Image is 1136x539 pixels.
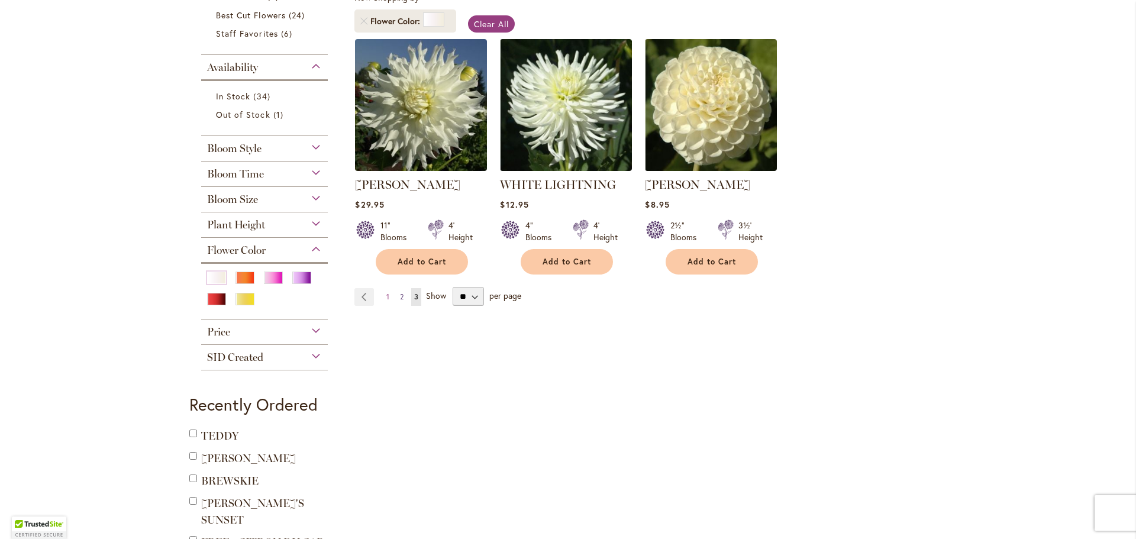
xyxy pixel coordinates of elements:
a: BREWSKIE [201,475,259,488]
a: 1 [383,288,392,306]
span: In Stock [216,91,250,102]
a: [PERSON_NAME] [355,177,460,192]
a: Out of Stock 1 [216,108,316,121]
span: Bloom Size [207,193,258,206]
span: 24 [289,9,308,21]
a: TEDDY [201,430,238,443]
div: 2½" Blooms [670,220,703,243]
a: [PERSON_NAME] [645,177,750,192]
div: 4' Height [448,220,473,243]
span: Add to Cart [543,257,591,267]
span: Price [207,325,230,338]
span: SID Created [207,351,263,364]
div: 3½' Height [738,220,763,243]
span: 2 [400,292,404,301]
span: per page [489,290,521,301]
span: Bloom Style [207,142,262,155]
span: $8.95 [645,199,669,210]
span: $12.95 [500,199,528,210]
span: Plant Height [207,218,265,231]
div: 4' Height [593,220,618,243]
a: WHITE LIGHTNING [500,177,616,192]
span: 1 [386,292,389,301]
span: Bloom Time [207,167,264,180]
img: Walter Hardisty [355,39,487,171]
div: 4" Blooms [525,220,559,243]
a: Staff Favorites [216,27,316,40]
button: Add to Cart [376,249,468,275]
span: Staff Favorites [216,28,278,39]
span: $29.95 [355,199,384,210]
span: 6 [281,27,295,40]
span: Add to Cart [398,257,446,267]
span: Best Cut Flowers [216,9,286,21]
span: 3 [414,292,418,301]
button: Add to Cart [666,249,758,275]
a: Walter Hardisty [355,162,487,173]
a: 2 [397,288,406,306]
span: Clear All [474,18,509,30]
strong: Recently Ordered [189,393,318,415]
span: 34 [253,90,273,102]
span: Show [426,290,446,301]
img: WHITE LIGHTNING [500,39,632,171]
span: Flower Color [207,244,266,257]
a: Remove Flower Color White/Cream [360,18,367,25]
a: [PERSON_NAME]'S SUNSET [201,497,304,527]
a: WHITE LIGHTNING [500,162,632,173]
a: WHITE NETTIE [645,162,777,173]
div: 11" Blooms [380,220,414,243]
a: Best Cut Flowers [216,9,316,21]
a: In Stock 34 [216,90,316,102]
span: Availability [207,61,258,74]
span: Add to Cart [688,257,736,267]
a: [PERSON_NAME] [201,452,296,465]
span: Flower Color [370,15,423,27]
a: Clear All [468,15,515,33]
img: WHITE NETTIE [645,39,777,171]
iframe: Launch Accessibility Center [9,497,42,530]
button: Add to Cart [521,249,613,275]
span: Out of Stock [216,109,270,120]
span: 1 [273,108,286,121]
